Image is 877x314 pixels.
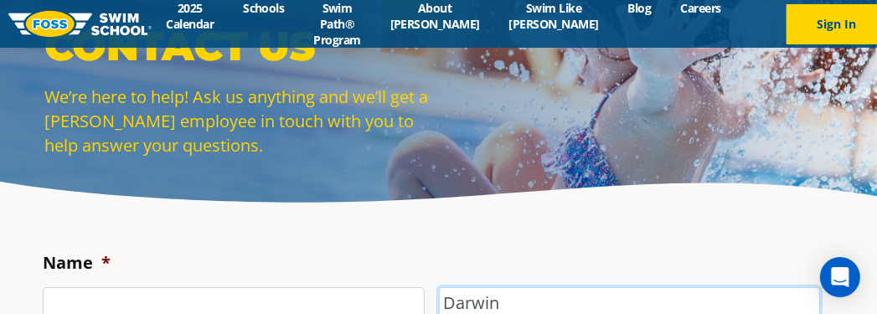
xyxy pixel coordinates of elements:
[43,252,111,274] label: Name
[8,11,152,37] img: FOSS Swim School Logo
[820,257,860,297] div: Open Intercom Messenger
[44,85,430,157] p: We’re here to help! Ask us anything and we’ll get a [PERSON_NAME] employee in touch with you to h...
